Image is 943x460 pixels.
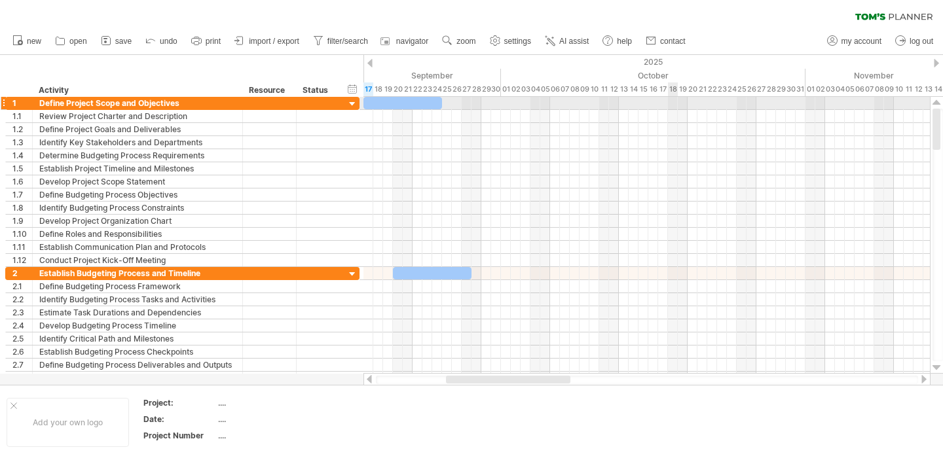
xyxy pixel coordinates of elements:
div: Thursday, 16 October 2025 [648,82,658,96]
div: Identify Budgeting Process Constraints [39,202,236,214]
div: Friday, 26 September 2025 [452,82,462,96]
div: Determine Budgeting Process Requirements [39,149,236,162]
div: Monday, 10 November 2025 [894,82,904,96]
a: open [52,33,91,50]
div: Monday, 22 September 2025 [413,82,422,96]
div: 1.12 [12,254,32,266]
div: 1.5 [12,162,32,175]
div: Thursday, 6 November 2025 [855,82,864,96]
div: Define Budgeting Process Framework [39,280,236,292]
div: .... [218,430,328,441]
div: Identify Budgeting Process Tasks and Activities [39,293,236,306]
div: Wednesday, 5 November 2025 [845,82,855,96]
div: Establish Budgeting Process and Timeline [39,267,236,279]
div: Saturday, 8 November 2025 [874,82,884,96]
a: settings [487,33,535,50]
div: Activity [39,84,235,97]
div: Sunday, 12 October 2025 [609,82,619,96]
div: Define Budgeting Process Deliverables and Outputs [39,359,236,371]
div: Develop Budgeting Process Timeline [39,319,236,332]
div: 2.5 [12,332,32,345]
div: Resource [249,84,289,97]
div: Tuesday, 23 September 2025 [422,82,432,96]
span: import / export [249,37,299,46]
span: filter/search [327,37,368,46]
div: Sunday, 28 September 2025 [471,82,481,96]
div: Thursday, 23 October 2025 [717,82,727,96]
div: Identify Key Stakeholders and Departments [39,136,236,149]
a: new [9,33,45,50]
div: Wednesday, 29 October 2025 [776,82,786,96]
a: zoom [439,33,479,50]
div: October 2025 [501,69,805,82]
div: Friday, 14 November 2025 [933,82,943,96]
div: Saturday, 1 November 2025 [805,82,815,96]
div: 2 [12,267,32,279]
div: Friday, 3 October 2025 [521,82,530,96]
div: 2.1 [12,280,32,292]
div: Sunday, 9 November 2025 [884,82,894,96]
div: 2.2 [12,293,32,306]
div: Tuesday, 4 November 2025 [835,82,845,96]
div: Tuesday, 28 October 2025 [766,82,776,96]
span: zoom [456,37,475,46]
div: Add your own logo [7,398,129,447]
div: Thursday, 2 October 2025 [511,82,521,96]
div: 1.7 [12,188,32,201]
div: Tuesday, 11 November 2025 [904,82,914,96]
div: Friday, 24 October 2025 [727,82,737,96]
span: log out [910,37,933,46]
div: 2.3 [12,306,32,319]
span: print [206,37,221,46]
a: AI assist [542,33,593,50]
div: 2.8 [12,372,32,384]
div: 1 [12,97,32,109]
div: Wednesday, 12 November 2025 [914,82,923,96]
div: Establish Communication Plan and Protocols [39,241,236,253]
div: 1.2 [12,123,32,135]
div: Establish Budgeting Process Checkpoints [39,345,236,358]
div: Wednesday, 1 October 2025 [501,82,511,96]
div: Sunday, 5 October 2025 [540,82,550,96]
div: Wednesday, 24 September 2025 [432,82,442,96]
a: print [188,33,225,50]
div: Define Project Scope and Objectives [39,97,236,109]
div: Establish Project Timeline and Milestones [39,162,236,175]
a: contact [642,33,690,50]
div: Saturday, 25 October 2025 [737,82,747,96]
span: my account [841,37,881,46]
a: save [98,33,136,50]
div: .... [218,397,328,408]
span: navigator [396,37,428,46]
span: help [617,37,632,46]
div: Tuesday, 7 October 2025 [560,82,570,96]
span: save [115,37,132,46]
div: Sunday, 2 November 2025 [815,82,825,96]
div: Monday, 3 November 2025 [825,82,835,96]
a: import / export [231,33,303,50]
a: log out [892,33,937,50]
div: Monday, 6 October 2025 [550,82,560,96]
div: Saturday, 4 October 2025 [530,82,540,96]
div: Develop Project Organization Chart [39,215,236,227]
div: Sunday, 21 September 2025 [403,82,413,96]
span: open [69,37,87,46]
div: Date: [143,414,215,425]
div: 1.6 [12,175,32,188]
span: AI assist [559,37,589,46]
div: 1.8 [12,202,32,214]
div: 1.3 [12,136,32,149]
div: 2.6 [12,345,32,358]
div: 1.4 [12,149,32,162]
div: Status [303,84,331,97]
div: Define Budgeting Process Objectives [39,188,236,201]
div: Thursday, 9 October 2025 [580,82,589,96]
a: filter/search [310,33,372,50]
div: Define Project Goals and Deliverables [39,123,236,135]
div: 1.11 [12,241,32,253]
div: Saturday, 18 October 2025 [668,82,678,96]
div: Thursday, 18 September 2025 [373,82,383,96]
div: Wednesday, 17 September 2025 [363,82,373,96]
div: 2.7 [12,359,32,371]
div: Develop Project Scope Statement [39,175,236,188]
